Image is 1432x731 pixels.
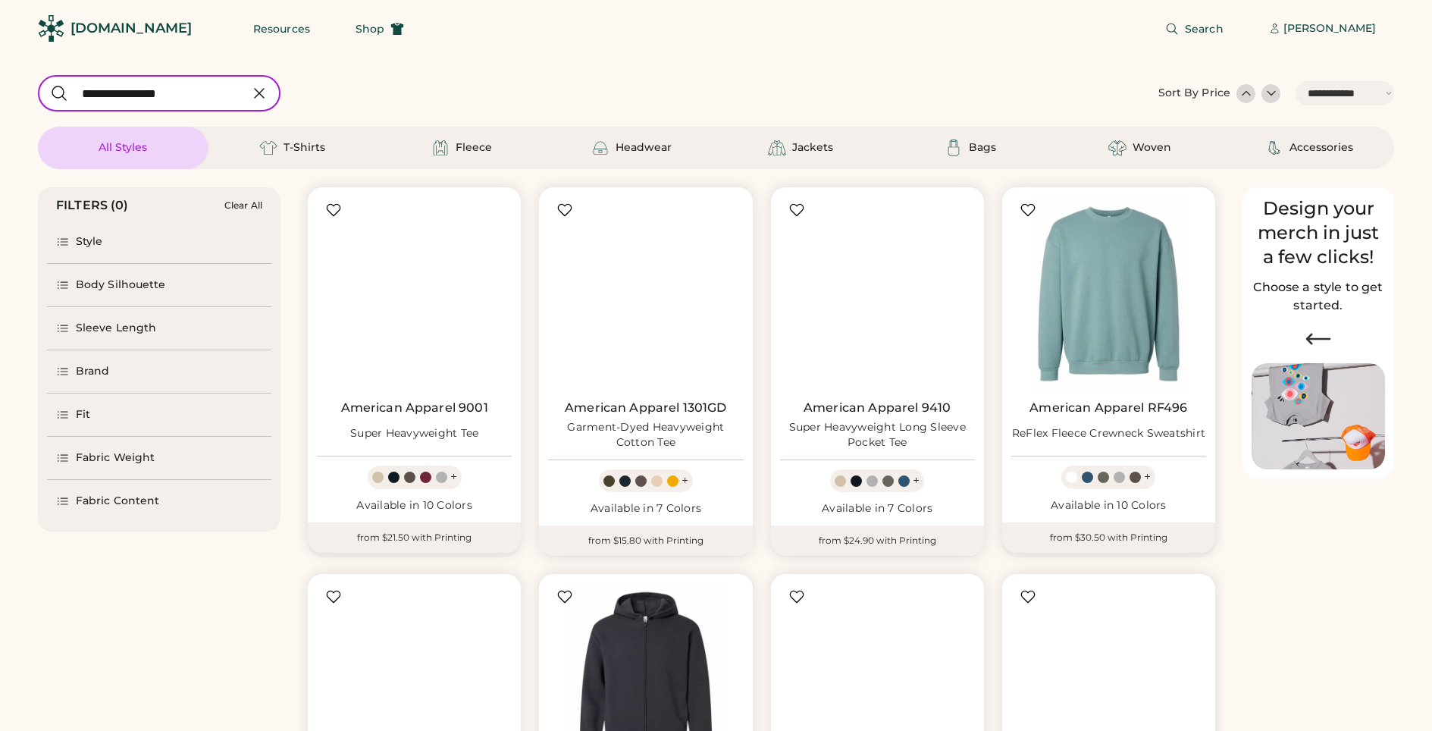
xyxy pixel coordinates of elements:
div: Jackets [792,140,833,155]
a: American Apparel RF496 [1029,400,1187,416]
img: American Apparel 9410 Super Heavyweight Long Sleeve Pocket Tee [780,196,975,391]
div: from $30.50 with Printing [1002,522,1215,553]
div: + [913,472,920,489]
span: Search [1185,24,1224,34]
img: Jackets Icon [768,139,786,157]
div: Super Heavyweight Tee [350,426,478,441]
img: Fleece Icon [431,139,450,157]
div: Garment-Dyed Heavyweight Cotton Tee [548,420,743,450]
div: Available in 7 Colors [780,501,975,516]
div: Sleeve Length [76,321,156,336]
img: Woven Icon [1108,139,1126,157]
img: American Apparel 1301GD Garment-Dyed Heavyweight Cotton Tee [548,196,743,391]
div: + [1144,469,1151,485]
img: Accessories Icon [1265,139,1283,157]
div: Available in 10 Colors [317,498,512,513]
div: Accessories [1289,140,1353,155]
div: Super Heavyweight Long Sleeve Pocket Tee [780,420,975,450]
div: ReFlex Fleece Crewneck Sweatshirt [1012,426,1205,441]
div: from $21.50 with Printing [308,522,521,553]
img: T-Shirts Icon [259,139,277,157]
div: Fleece [456,140,492,155]
a: American Apparel 1301GD [565,400,726,416]
div: Headwear [616,140,672,155]
div: FILTERS (0) [56,196,129,215]
div: Brand [76,364,110,379]
button: Shop [337,14,422,44]
div: Clear All [224,200,262,211]
img: American Apparel RF496 ReFlex Fleece Crewneck Sweatshirt [1011,196,1206,391]
div: Fabric Content [76,494,159,509]
img: American Apparel 9001 Super Heavyweight Tee [317,196,512,391]
div: T-Shirts [284,140,325,155]
div: Style [76,234,103,249]
div: [PERSON_NAME] [1283,21,1376,36]
div: from $24.90 with Printing [771,526,984,556]
a: American Apparel 9001 [341,400,488,416]
div: + [682,472,688,489]
div: Fit [76,407,90,422]
span: Shop [356,24,384,34]
div: from $15.80 with Printing [539,526,752,556]
div: Available in 7 Colors [548,501,743,516]
button: Resources [235,14,328,44]
div: Sort By Price [1158,86,1230,101]
h2: Choose a style to get started. [1252,278,1385,315]
div: Bags [969,140,996,155]
img: Headwear Icon [591,139,609,157]
div: Design your merch in just a few clicks! [1252,196,1385,269]
a: American Apparel 9410 [804,400,951,416]
div: [DOMAIN_NAME] [71,19,192,38]
button: Search [1147,14,1242,44]
div: All Styles [99,140,147,155]
img: Rendered Logo - Screens [38,15,64,42]
div: Fabric Weight [76,450,155,466]
div: + [450,469,457,485]
img: Image of Lisa Congdon Eye Print on T-Shirt and Hat [1252,363,1385,470]
div: Available in 10 Colors [1011,498,1206,513]
div: Body Silhouette [76,278,166,293]
img: Bags Icon [945,139,963,157]
div: Woven [1133,140,1171,155]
